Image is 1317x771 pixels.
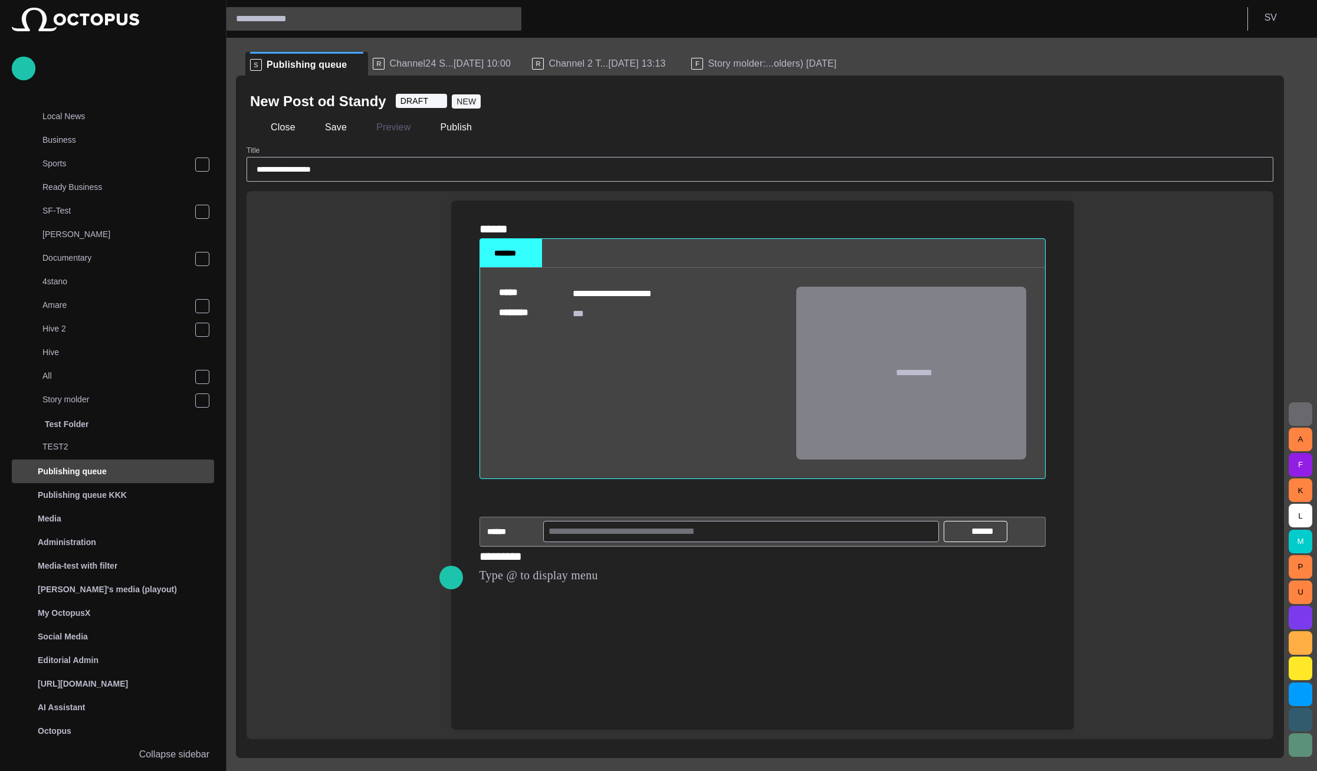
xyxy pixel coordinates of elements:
[456,96,476,107] span: NEW
[12,743,214,766] button: Collapse sidebar
[38,465,107,477] p: Publishing queue
[42,228,214,240] p: [PERSON_NAME]
[396,94,448,108] button: DRAFT
[250,117,300,138] button: Close
[42,134,214,146] p: Business
[389,58,511,70] span: Channel24 S...[DATE] 10:00
[19,176,214,200] div: Ready Business
[19,106,214,129] div: Local News
[267,59,347,71] span: Publishing queue
[42,346,214,358] p: Hive
[42,299,195,311] p: Amare
[38,536,96,548] p: Administration
[1289,453,1312,477] button: F
[42,370,195,382] p: All
[42,441,214,452] p: TEST2
[42,275,214,287] p: 4stano
[1289,555,1312,579] button: P
[12,8,139,31] img: Octopus News Room
[247,146,260,156] label: Title
[38,489,127,501] p: Publishing queue KKK
[368,52,527,76] div: RChannel24 S...[DATE] 10:00
[42,252,195,264] p: Documentary
[19,247,214,271] div: Documentary
[12,460,214,483] div: Publishing queue
[19,318,214,342] div: Hive 2
[1289,478,1312,502] button: K
[1289,580,1312,604] button: U
[42,393,195,405] p: Story molder
[1265,11,1277,25] p: S V
[12,719,214,743] div: Octopus
[12,672,214,695] div: [URL][DOMAIN_NAME]
[38,631,88,642] p: Social Media
[245,52,368,76] div: SPublishing queue
[38,583,177,595] p: [PERSON_NAME]'s media (playout)
[19,294,214,318] div: Amare
[1289,504,1312,527] button: L
[373,58,385,70] p: R
[38,654,98,666] p: Editorial Admin
[38,701,85,713] p: AI Assistant
[12,578,214,601] div: [PERSON_NAME]'s media (playout)
[250,92,386,111] h2: New Post od Standy
[527,52,687,76] div: RChannel 2 T...[DATE] 13:13
[708,58,836,70] span: Story molder:...olders) [DATE]
[12,507,214,530] div: Media
[19,389,214,412] div: Story molder
[12,554,214,578] div: Media-test with filter
[1255,7,1310,28] button: SV
[42,205,195,216] p: SF-Test
[42,158,195,169] p: Sports
[19,200,214,224] div: SF-Test
[19,153,214,176] div: Sports
[42,323,195,334] p: Hive 2
[38,607,90,619] p: My OctopusX
[549,58,665,70] span: Channel 2 T...[DATE] 13:13
[19,342,214,365] div: Hive
[42,181,214,193] p: Ready Business
[1289,530,1312,553] button: M
[1289,428,1312,451] button: A
[38,513,61,524] p: Media
[12,695,214,719] div: AI Assistant
[419,117,476,138] button: Publish
[38,678,128,690] p: [URL][DOMAIN_NAME]
[691,58,703,70] p: F
[250,59,262,71] p: S
[400,95,429,107] span: DRAFT
[687,52,846,76] div: FStory molder:...olders) [DATE]
[19,365,214,389] div: All
[38,725,71,737] p: Octopus
[38,560,117,572] p: Media-test with filter
[19,224,214,247] div: [PERSON_NAME]
[45,418,88,430] p: Test Folder
[139,747,209,762] p: Collapse sidebar
[19,436,214,460] div: TEST2
[19,271,214,294] div: 4stano
[19,129,214,153] div: Business
[532,58,544,70] p: R
[304,117,351,138] button: Save
[42,110,214,122] p: Local News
